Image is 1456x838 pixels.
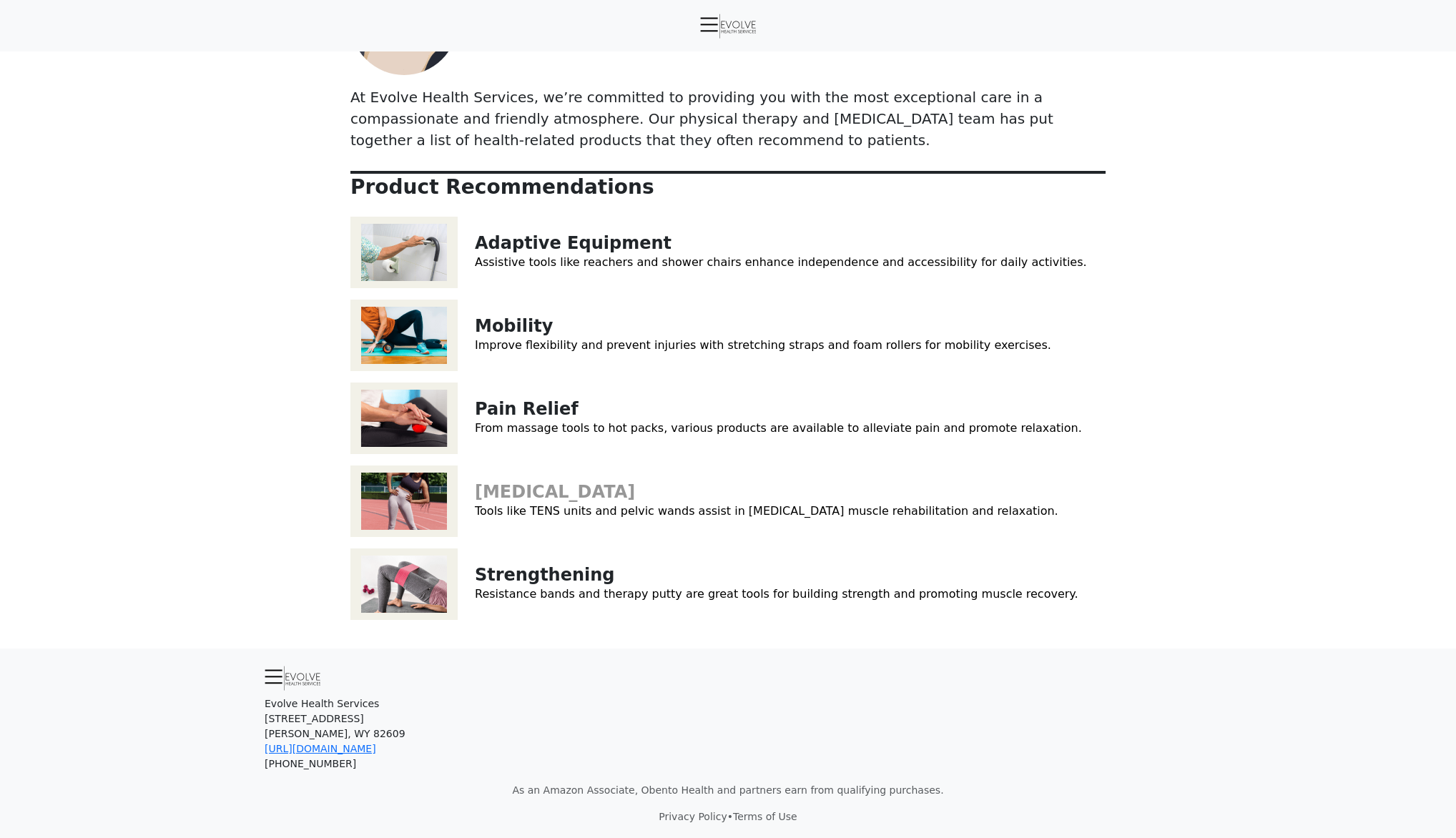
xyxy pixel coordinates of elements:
[265,743,376,754] a: [URL][DOMAIN_NAME]
[475,399,579,419] a: Pain Relief
[350,300,458,371] img: Mobility
[265,783,1191,798] p: As an Amazon Associate, Obento Health and partners earn from qualifying purchases.
[265,666,320,691] img: Evolve Health Services
[733,811,797,822] a: Terms of Use
[475,338,1051,352] a: Improve flexibility and prevent injuries with stretching straps and foam rollers for mobility exe...
[350,175,1106,199] p: Product Recommendations
[475,587,1078,601] a: Resistance bands and therapy putty are great tools for building strength and promoting muscle rec...
[700,14,756,39] img: Evolve Health Services
[475,565,615,585] a: Strengthening
[475,233,672,253] a: Adaptive Equipment
[350,217,458,288] img: Adaptive Equipment
[475,421,1082,435] a: From massage tools to hot packs, various products are available to alleviate pain and promote rel...
[475,316,553,336] a: Mobility
[350,548,458,620] img: Strengthening
[475,482,635,502] a: [MEDICAL_DATA]
[265,809,1191,824] p: •
[350,465,458,537] img: Pelvic Floor
[659,811,727,822] a: Privacy Policy
[475,255,1087,269] a: Assistive tools like reachers and shower chairs enhance independence and accessibility for daily ...
[475,504,1058,518] a: Tools like TENS units and pelvic wands assist in [MEDICAL_DATA] muscle rehabilitation and relaxat...
[350,383,458,454] img: Pain Relief
[350,87,1106,151] p: At Evolve Health Services, we’re committed to providing you with the most exceptional care in a c...
[265,696,1191,772] p: Evolve Health Services [STREET_ADDRESS] [PERSON_NAME], WY 82609 [PHONE_NUMBER]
